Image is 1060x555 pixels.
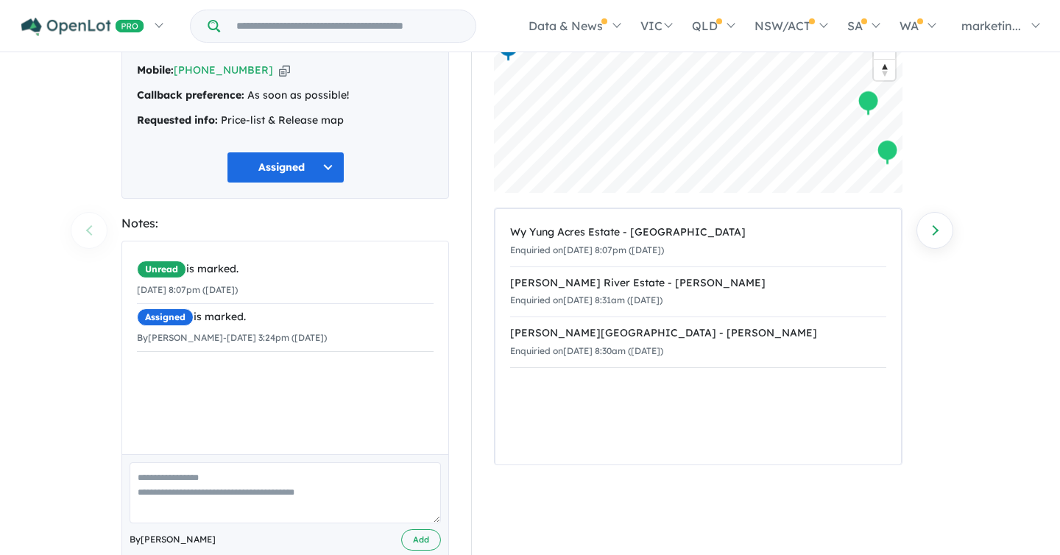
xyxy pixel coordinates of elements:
canvas: Map [494,9,902,193]
div: is marked. [137,261,434,278]
span: Assigned [137,308,194,326]
div: [PERSON_NAME][GEOGRAPHIC_DATA] - [PERSON_NAME] [510,325,886,342]
a: [PHONE_NUMBER] [174,63,273,77]
span: Reset bearing to north [874,60,895,80]
button: Add [401,529,441,551]
strong: Callback preference: [137,88,244,102]
div: Price-list & Release map [137,112,434,130]
small: By [PERSON_NAME] - [DATE] 3:24pm ([DATE]) [137,332,327,343]
a: [PERSON_NAME][GEOGRAPHIC_DATA] - [PERSON_NAME]Enquiried on[DATE] 8:30am ([DATE]) [510,317,886,368]
strong: Mobile: [137,63,174,77]
div: [PERSON_NAME] River Estate - [PERSON_NAME] [510,275,886,292]
small: Enquiried on [DATE] 8:31am ([DATE]) [510,294,662,305]
a: [PERSON_NAME] River Estate - [PERSON_NAME]Enquiried on[DATE] 8:31am ([DATE]) [510,266,886,318]
span: By [PERSON_NAME] [130,532,216,547]
span: marketin... [961,18,1021,33]
div: Wy Yung Acres Estate - [GEOGRAPHIC_DATA] [510,224,886,241]
span: Unread [137,261,186,278]
div: Map marker [877,139,899,166]
a: Wy Yung Acres Estate - [GEOGRAPHIC_DATA]Enquiried on[DATE] 8:07pm ([DATE]) [510,216,886,267]
button: Reset bearing to north [874,59,895,80]
div: is marked. [137,308,434,326]
strong: Requested info: [137,113,218,127]
small: Enquiried on [DATE] 8:07pm ([DATE]) [510,244,664,255]
button: Assigned [227,152,344,183]
small: Enquiried on [DATE] 8:30am ([DATE]) [510,345,663,356]
div: As soon as possible! [137,87,434,105]
small: [DATE] 8:07pm ([DATE]) [137,284,238,295]
div: Map marker [858,90,880,117]
input: Try estate name, suburb, builder or developer [223,10,473,42]
div: Notes: [121,213,449,233]
button: Copy [279,63,290,78]
img: Openlot PRO Logo White [21,18,144,36]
